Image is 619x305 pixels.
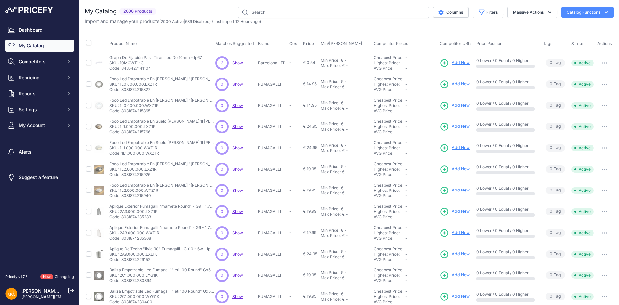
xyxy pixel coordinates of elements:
[374,167,405,172] div: Highest Price:
[341,228,343,233] div: €
[232,82,243,87] span: Show
[550,208,552,215] span: 0
[289,81,291,86] span: -
[5,7,53,13] img: Pricefy Logo
[238,7,429,18] input: Search
[405,82,407,87] span: -
[289,166,291,171] span: -
[109,41,137,46] span: Product Name
[258,145,287,151] p: FUMAGALLI
[341,185,343,191] div: €
[212,19,261,24] span: (Last import 12 Hours ago)
[321,228,339,233] div: Min Price:
[345,148,348,153] div: -
[440,292,470,301] a: Add New
[303,103,317,108] span: € 14.95
[303,166,316,171] span: € 19.95
[476,164,537,170] p: 0 Lower / 0 Equal / 0 Higher
[341,143,343,148] div: €
[221,209,223,215] span: 0
[321,164,339,169] div: Min Price:
[345,106,348,111] div: -
[232,209,243,214] span: Show
[546,59,565,67] span: Tag
[343,185,347,191] div: -
[405,183,407,188] span: -
[232,124,243,129] a: Show
[345,127,348,132] div: -
[258,60,287,66] p: Barcelona LED
[303,145,317,150] span: € 24.95
[550,102,552,109] span: 0
[405,145,407,150] span: -
[109,87,215,92] p: Code: 8031874215827
[343,206,347,212] div: -
[561,7,614,18] button: Catalog Functions
[109,66,202,71] p: Code: 8435427141104
[452,293,470,300] span: Add New
[433,7,469,18] button: Columns
[232,103,243,108] a: Show
[342,169,345,175] div: €
[476,186,537,191] p: 0 Lower / 0 Equal / 0 Higher
[341,164,343,169] div: €
[571,145,594,151] span: Active
[109,230,215,236] p: SKU: 2A3.000.000.WXZ1R
[546,187,565,194] span: Tag
[341,206,343,212] div: €
[232,252,243,257] a: Show
[232,60,243,65] a: Show
[159,19,211,24] span: ( | )
[321,169,341,175] div: Max Price:
[597,41,612,46] span: Actions
[232,188,243,193] span: Show
[109,140,215,145] p: Foco Led Empotrable En Suelo [PERSON_NAME] 1l [PERSON_NAME] Ip67 - White
[303,188,316,192] span: € 19.95
[374,225,403,230] a: Cheapest Price:
[303,81,317,86] span: € 14.95
[374,41,408,46] span: Competitor Prices
[405,108,407,113] span: -
[476,101,537,106] p: 0 Lower / 0 Equal / 0 Higher
[345,212,348,217] div: -
[5,171,74,183] a: Suggest a feature
[232,294,243,299] span: Show
[221,60,223,66] span: 3
[341,79,343,84] div: €
[374,161,403,166] a: Cheapest Price:
[452,123,470,130] span: Add New
[289,209,291,214] span: -
[109,108,215,114] p: Code: 8031874215865
[185,19,209,24] a: 639 Disabled
[550,123,552,130] span: 0
[452,102,470,109] span: Add New
[258,41,270,46] span: Brand
[440,186,470,195] a: Add New
[374,145,405,151] div: Highest Price:
[452,60,470,66] span: Add New
[546,80,565,88] span: Tag
[550,230,552,236] span: 0
[19,90,62,97] span: Reports
[109,82,215,87] p: SKU: 1L0.000.000.LXZ1R
[405,161,407,166] span: -
[232,167,243,172] span: Show
[405,124,407,129] span: -
[507,7,557,18] button: Massive Actions
[109,129,215,135] p: Code: 8031874215766
[374,246,403,251] a: Cheapest Price:
[109,204,215,209] p: Aplique Exterior Fumagalli "mamete Round" - G9 - 1,7w - Ip67 - Grey
[345,63,348,68] div: -
[374,172,405,177] div: AVG Price:
[571,187,594,194] span: Active
[109,188,215,193] p: SKU: 1L2.000.000.WXZ1R
[321,212,341,217] div: Max Price:
[405,103,407,108] span: -
[289,41,300,46] button: Cost
[345,169,348,175] div: -
[374,214,405,220] div: AVG Price:
[109,145,215,151] p: SKU: 1L1.000.000.WXZ1R
[232,145,243,150] span: Show
[289,230,291,235] span: -
[546,144,565,152] span: Tag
